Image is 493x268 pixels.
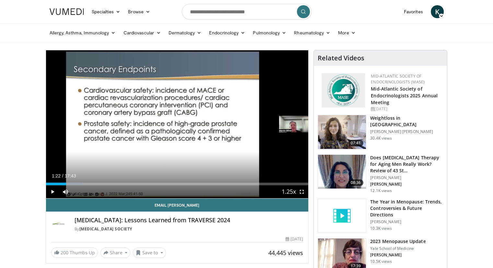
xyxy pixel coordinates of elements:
[59,185,72,198] button: Mute
[65,173,76,178] span: 17:43
[124,5,154,18] a: Browse
[75,226,303,232] div: By
[52,173,61,178] span: 1:22
[295,185,308,198] button: Fullscreen
[100,248,131,258] button: Share
[370,175,443,180] p: [PERSON_NAME]
[322,73,365,107] img: f382488c-070d-4809-84b7-f09b370f5972.png.150x105_q85_autocrop_double_scale_upscale_version-0.2.png
[268,249,303,257] span: 44,445 views
[46,50,309,199] video-js: Video Player
[290,26,334,39] a: Rheumatology
[370,246,426,251] p: Yale School of Medicine
[50,8,84,15] img: VuMedi Logo
[370,115,443,128] h3: Weightloss in [GEOGRAPHIC_DATA]
[46,26,120,39] a: Allergy, Asthma, Immunology
[51,217,67,232] img: Androgen Society
[79,226,132,232] a: [MEDICAL_DATA] Society
[318,115,366,149] img: 9983fed1-7565-45be-8934-aef1103ce6e2.150x105_q85_crop-smart_upscale.jpg
[348,140,364,146] span: 07:41
[370,199,443,218] h3: The Year in Menopause: Trends, Controversies & Future Directions
[371,86,438,105] a: Mid-Atlantic Society of Endocrinologists 2025 Annual Meeting
[46,199,309,212] a: Email [PERSON_NAME]
[119,26,164,39] a: Cardiovascular
[318,54,364,62] h4: Related Videos
[400,5,427,18] a: Favorites
[133,248,166,258] button: Save to
[318,154,443,193] a: 08:36 Does [MEDICAL_DATA] Therapy for Aging Men Really Work? Review of 43 St… [PERSON_NAME] [PERS...
[318,115,443,149] a: 07:41 Weightloss in [GEOGRAPHIC_DATA] [PERSON_NAME] [PERSON_NAME] 30.4K views
[431,5,444,18] a: K
[286,236,303,242] div: [DATE]
[75,217,303,224] h4: [MEDICAL_DATA]: Lessons Learned from TRAVERSE 2024
[334,26,359,39] a: More
[182,4,311,19] input: Search topics, interventions
[46,185,59,198] button: Play
[62,173,64,178] span: /
[371,73,425,85] a: Mid-Atlantic Society of Endocrinologists (MASE)
[370,226,392,231] p: 10.3K views
[370,252,426,258] p: [PERSON_NAME]
[318,155,366,189] img: 1fb63f24-3a49-41d9-af93-8ce49bfb7a73.png.150x105_q85_crop-smart_upscale.png
[88,5,124,18] a: Specialties
[51,248,98,258] a: 200 Thumbs Up
[370,238,426,245] h3: 2023 Menopause Update
[318,199,366,233] img: video_placeholder_short.svg
[61,250,68,256] span: 200
[165,26,205,39] a: Dermatology
[282,185,295,198] button: Playback Rate
[46,183,309,185] div: Progress Bar
[370,129,443,134] p: [PERSON_NAME] [PERSON_NAME]
[370,154,443,174] h3: Does [MEDICAL_DATA] Therapy for Aging Men Really Work? Review of 43 St…
[371,106,442,112] div: [DATE]
[370,259,392,264] p: 10.5K views
[205,26,249,39] a: Endocrinology
[249,26,290,39] a: Pulmonology
[370,136,392,141] p: 30.4K views
[348,179,364,186] span: 08:36
[370,219,443,225] p: [PERSON_NAME]
[318,199,443,233] a: The Year in Menopause: Trends, Controversies & Future Directions [PERSON_NAME] 10.3K views
[370,182,443,187] p: [PERSON_NAME]
[370,188,392,193] p: 12.1K views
